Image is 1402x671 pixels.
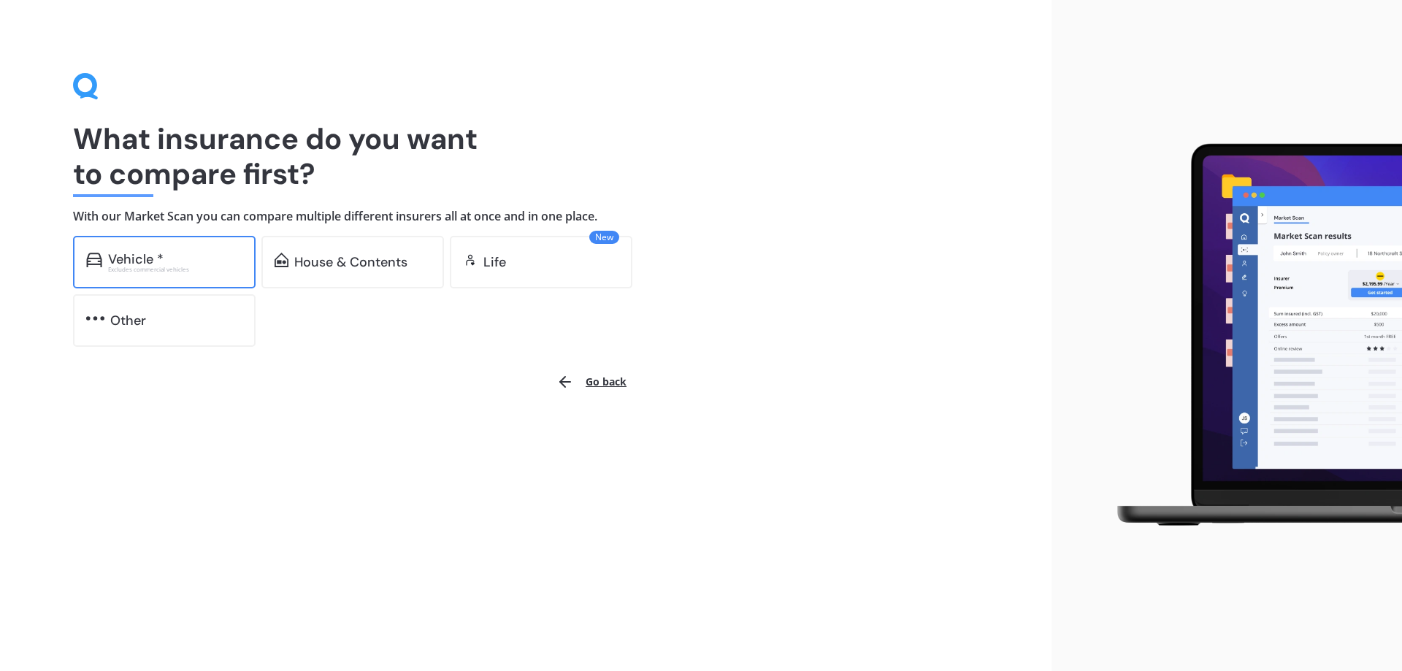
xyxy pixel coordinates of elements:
[294,255,407,269] div: House & Contents
[86,253,102,267] img: car.f15378c7a67c060ca3f3.svg
[463,253,478,267] img: life.f720d6a2d7cdcd3ad642.svg
[548,364,635,399] button: Go back
[589,231,619,244] span: New
[1096,135,1402,537] img: laptop.webp
[110,313,146,328] div: Other
[275,253,288,267] img: home-and-contents.b802091223b8502ef2dd.svg
[483,255,506,269] div: Life
[73,121,978,191] h1: What insurance do you want to compare first?
[73,209,978,224] h4: With our Market Scan you can compare multiple different insurers all at once and in one place.
[86,311,104,326] img: other.81dba5aafe580aa69f38.svg
[108,252,164,267] div: Vehicle *
[108,267,242,272] div: Excludes commercial vehicles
